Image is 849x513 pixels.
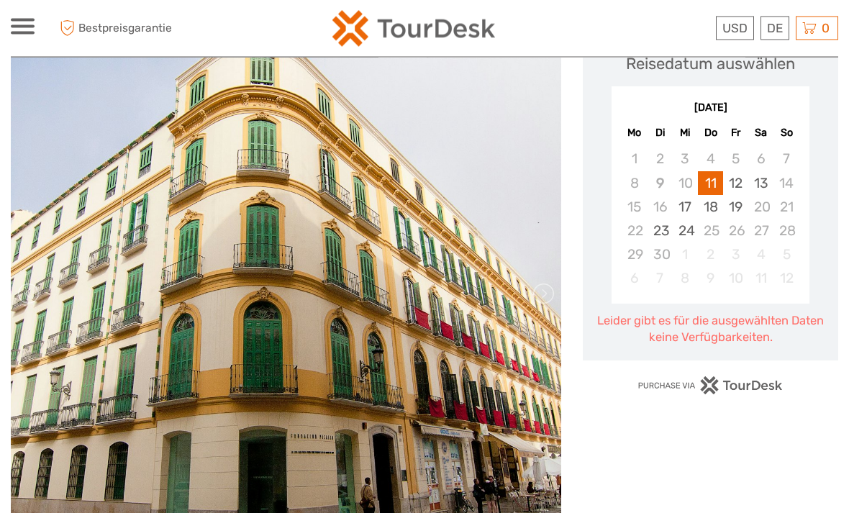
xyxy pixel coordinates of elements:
div: Mo [622,124,647,143]
div: Not available Samstag, 6. September 2025 [748,147,773,171]
div: Not available Montag, 22. September 2025 [622,219,647,243]
div: Choose Mittwoch, 24. September 2025 [673,219,698,243]
div: Not available Donnerstag, 25. September 2025 [698,219,723,243]
img: 2254-3441b4b5-4e5f-4d00-b396-31f1d84a6ebf_logo_small.png [332,11,495,47]
div: Not available Montag, 6. Oktober 2025 [622,267,647,291]
div: Not available Donnerstag, 9. Oktober 2025 [698,267,723,291]
div: Not available Montag, 8. September 2025 [622,172,647,196]
div: Not available Samstag, 20. September 2025 [748,196,773,219]
div: Choose Samstag, 13. September 2025 [748,172,773,196]
div: Not available Freitag, 26. September 2025 [723,219,748,243]
div: Mi [673,124,698,143]
span: USD [722,21,748,35]
div: DE [761,17,789,40]
div: Do [698,124,723,143]
div: Not available Donnerstag, 4. September 2025 [698,147,723,171]
div: Choose Mittwoch, 17. September 2025 [673,196,698,219]
button: Open LiveChat chat widget [165,22,183,40]
div: Choose Freitag, 12. September 2025 [723,172,748,196]
div: Choose Donnerstag, 11. September 2025 [698,172,723,196]
div: Choose Donnerstag, 18. September 2025 [698,196,723,219]
div: Not available Sonntag, 5. Oktober 2025 [773,243,799,267]
div: Not available Dienstag, 16. September 2025 [648,196,673,219]
div: Not available Mittwoch, 1. Oktober 2025 [673,243,698,267]
div: Not available Montag, 15. September 2025 [622,196,647,219]
span: Bestpreisgarantie [56,17,218,40]
div: Not available Mittwoch, 8. Oktober 2025 [673,267,698,291]
span: 0 [820,21,832,35]
div: Not available Sonntag, 28. September 2025 [773,219,799,243]
div: Not available Freitag, 10. Oktober 2025 [723,267,748,291]
div: Choose Freitag, 19. September 2025 [723,196,748,219]
img: PurchaseViaTourDesk.png [637,377,784,395]
div: Not available Dienstag, 9. September 2025 [648,172,673,196]
div: Not available Samstag, 4. Oktober 2025 [748,243,773,267]
div: Reisedatum auswählen [626,53,795,76]
div: Not available Montag, 1. September 2025 [622,147,647,171]
div: Not available Mittwoch, 3. September 2025 [673,147,698,171]
div: Leider gibt es für die ausgewählten Daten keine Verfügbarkeiten. [597,313,824,347]
div: Not available Freitag, 3. Oktober 2025 [723,243,748,267]
div: Not available Sonntag, 14. September 2025 [773,172,799,196]
div: Choose Dienstag, 23. September 2025 [648,219,673,243]
div: Not available Sonntag, 12. Oktober 2025 [773,267,799,291]
div: Not available Donnerstag, 2. Oktober 2025 [698,243,723,267]
div: Not available Mittwoch, 10. September 2025 [673,172,698,196]
div: Not available Dienstag, 2. September 2025 [648,147,673,171]
div: Not available Dienstag, 7. Oktober 2025 [648,267,673,291]
div: [DATE] [612,101,809,117]
p: We're away right now. Please check back later! [20,25,163,37]
div: month 2025-09 [616,147,804,291]
div: Not available Freitag, 5. September 2025 [723,147,748,171]
div: Not available Samstag, 27. September 2025 [748,219,773,243]
div: Not available Sonntag, 7. September 2025 [773,147,799,171]
div: Not available Montag, 29. September 2025 [622,243,647,267]
div: Sa [748,124,773,143]
div: So [773,124,799,143]
div: Di [648,124,673,143]
div: Fr [723,124,748,143]
div: Not available Sonntag, 21. September 2025 [773,196,799,219]
div: Not available Samstag, 11. Oktober 2025 [748,267,773,291]
div: Not available Dienstag, 30. September 2025 [648,243,673,267]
